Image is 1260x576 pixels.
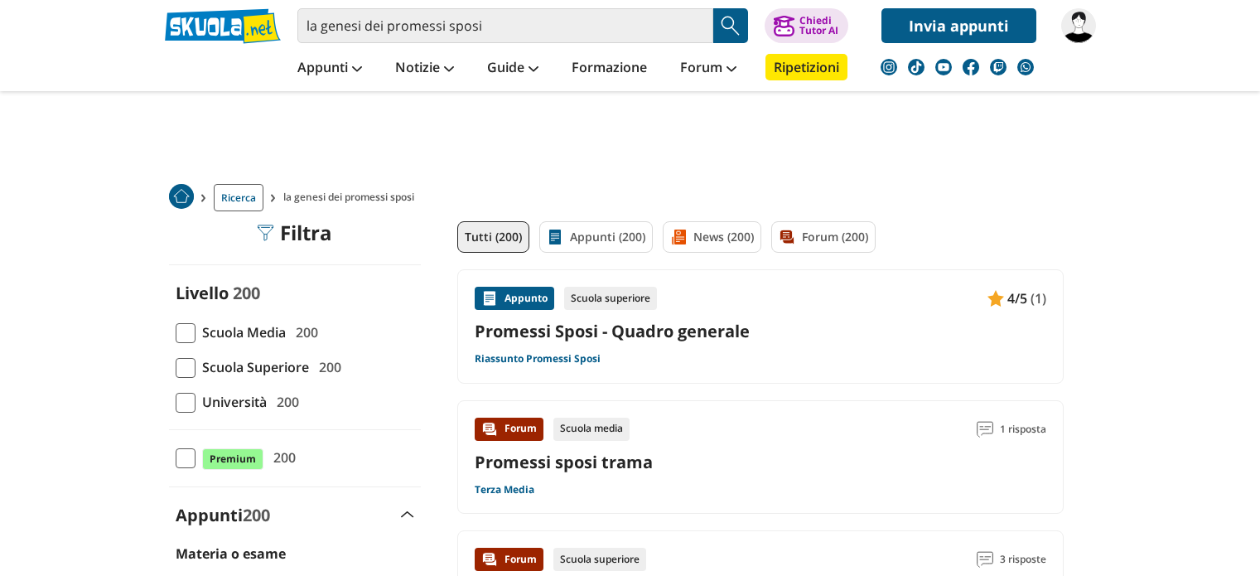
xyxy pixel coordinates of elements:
[553,548,646,571] div: Scuola superiore
[475,287,554,310] div: Appunto
[483,54,543,84] a: Guide
[1061,8,1096,43] img: qrs
[481,290,498,307] img: Appunti contenuto
[297,8,713,43] input: Cerca appunti, riassunti o versioni
[312,356,341,378] span: 200
[718,13,743,38] img: Cerca appunti, riassunti o versioni
[881,59,897,75] img: instagram
[176,504,270,526] label: Appunti
[176,282,229,304] label: Livello
[475,352,601,365] a: Riassunto Promessi Sposi
[475,418,543,441] div: Forum
[553,418,630,441] div: Scuola media
[779,229,795,245] img: Forum filtro contenuto
[1007,288,1027,309] span: 4/5
[267,447,296,468] span: 200
[289,322,318,343] span: 200
[475,320,1046,342] a: Promessi Sposi - Quadro generale
[196,391,267,413] span: Università
[963,59,979,75] img: facebook
[765,8,848,43] button: ChiediTutor AI
[663,221,761,253] a: News (200)
[293,54,366,84] a: Appunti
[169,184,194,209] img: Home
[202,448,263,470] span: Premium
[270,391,299,413] span: 200
[799,16,838,36] div: Chiedi Tutor AI
[713,8,748,43] button: Search Button
[567,54,651,84] a: Formazione
[257,225,273,241] img: Filtra filtri mobile
[214,184,263,211] a: Ricerca
[564,287,657,310] div: Scuola superiore
[243,504,270,526] span: 200
[457,221,529,253] a: Tutti (200)
[1000,548,1046,571] span: 3 risposte
[283,184,421,211] span: la genesi dei promessi sposi
[169,184,194,211] a: Home
[233,282,260,304] span: 200
[547,229,563,245] img: Appunti filtro contenuto
[539,221,653,253] a: Appunti (200)
[670,229,687,245] img: News filtro contenuto
[1031,288,1046,309] span: (1)
[935,59,952,75] img: youtube
[765,54,847,80] a: Ripetizioni
[475,451,653,473] a: Promessi sposi trama
[475,483,534,496] a: Terza Media
[1000,418,1046,441] span: 1 risposta
[987,290,1004,307] img: Appunti contenuto
[676,54,741,84] a: Forum
[391,54,458,84] a: Notizie
[908,59,924,75] img: tiktok
[257,221,332,244] div: Filtra
[881,8,1036,43] a: Invia appunti
[977,421,993,438] img: Commenti lettura
[481,551,498,568] img: Forum contenuto
[176,545,286,563] label: Materia o esame
[481,421,498,438] img: Forum contenuto
[1017,59,1034,75] img: WhatsApp
[196,322,286,343] span: Scuola Media
[475,548,543,571] div: Forum
[196,356,309,378] span: Scuola Superiore
[977,551,993,568] img: Commenti lettura
[771,221,876,253] a: Forum (200)
[990,59,1007,75] img: twitch
[401,511,414,518] img: Apri e chiudi sezione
